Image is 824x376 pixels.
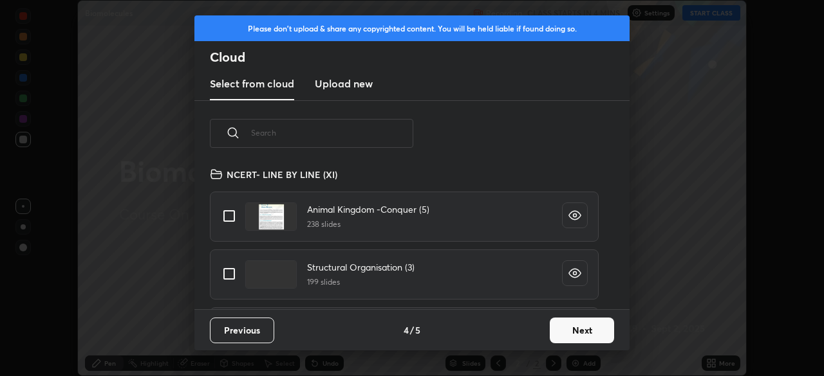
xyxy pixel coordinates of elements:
h4: 5 [415,323,420,337]
button: Previous [210,318,274,343]
h4: NCERT- LINE BY LINE (XI) [227,168,337,181]
h5: 199 slides [307,276,415,288]
img: 17111035694YAWFB.pdf [245,202,297,231]
h4: 4 [404,323,409,337]
h4: / [410,323,414,337]
button: Next [550,318,614,343]
h4: Animal Kingdom -Conquer (5) [307,202,429,216]
h2: Cloud [210,49,630,66]
h5: 238 slides [307,219,429,230]
div: grid [194,163,614,309]
input: Search [251,105,413,160]
h3: Upload new [315,76,373,91]
img: 1711103864J3Y70Q.pdf [245,260,297,289]
h4: Structural Organisation (3) [307,260,415,274]
h3: Select from cloud [210,76,294,91]
div: Please don't upload & share any copyrighted content. You will be held liable if found doing so. [194,15,630,41]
